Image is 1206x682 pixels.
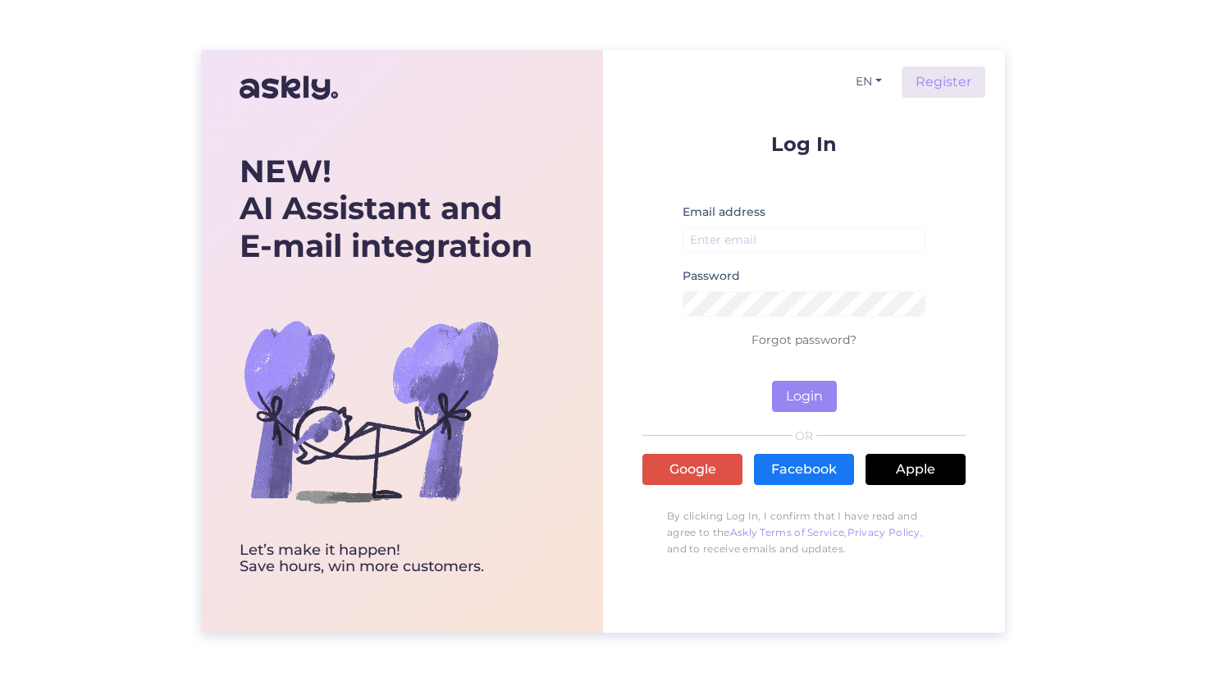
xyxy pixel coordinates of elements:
img: Askly [240,68,338,108]
input: Enter email [683,227,925,253]
p: By clicking Log In, I confirm that I have read and agree to the , , and to receive emails and upd... [642,500,966,565]
a: Askly Terms of Service [730,526,845,538]
a: Forgot password? [751,332,857,347]
p: Log In [642,134,966,154]
label: Email address [683,204,765,221]
div: Let’s make it happen! Save hours, win more customers. [240,542,532,575]
a: Privacy Policy [847,526,920,538]
b: NEW! [240,152,331,190]
a: Facebook [754,454,854,485]
label: Password [683,268,740,285]
img: bg-askly [240,280,502,542]
button: EN [849,70,889,94]
button: Login [772,381,837,412]
span: OR [793,430,816,442]
a: Register [902,66,985,98]
a: Apple [866,454,966,485]
a: Google [642,454,742,485]
div: AI Assistant and E-mail integration [240,153,532,265]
